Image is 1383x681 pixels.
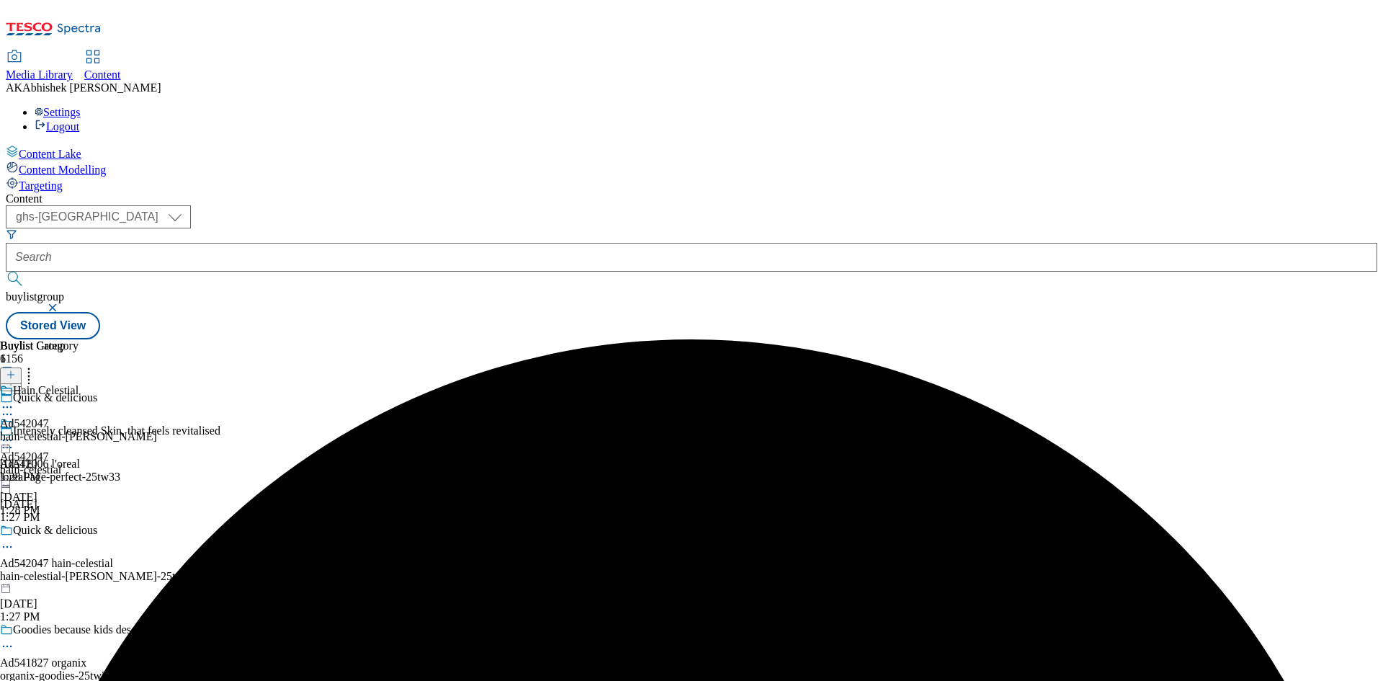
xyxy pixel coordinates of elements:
a: Content Lake [6,145,1377,161]
div: Quick & delicious [13,524,97,537]
button: Stored View [6,312,100,339]
a: Media Library [6,51,73,81]
div: Hain Celestial [13,384,79,397]
div: Content [6,192,1377,205]
a: Content Modelling [6,161,1377,177]
span: Content [84,68,121,81]
a: Settings [35,106,81,118]
span: AK [6,81,22,94]
span: Media Library [6,68,73,81]
span: Content Modelling [19,164,106,176]
a: Targeting [6,177,1377,192]
span: buylistgroup [6,290,64,303]
span: Abhishek [PERSON_NAME] [22,81,161,94]
div: Goodies because kids deserve great snacks [13,623,210,636]
div: Intensely cleansed Skin, that feels revitalised [13,424,220,437]
span: Content Lake [19,148,81,160]
input: Search [6,243,1377,272]
svg: Search Filters [6,228,17,240]
a: Content [84,51,121,81]
span: Targeting [19,179,63,192]
a: Logout [35,120,79,133]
